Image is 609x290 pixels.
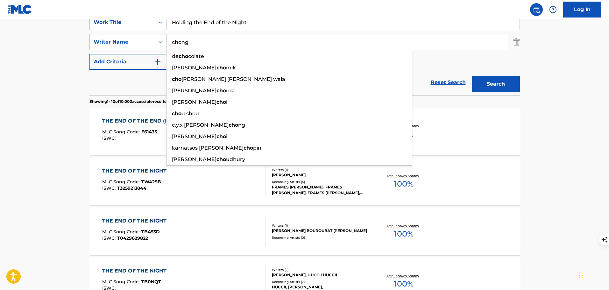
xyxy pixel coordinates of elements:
[472,76,520,92] button: Search
[102,185,117,191] span: ISWC :
[8,5,32,14] img: MLC Logo
[172,65,216,71] span: [PERSON_NAME]
[272,223,368,228] div: Writers ( 1 )
[102,135,117,141] span: ISWC :
[179,53,188,59] strong: cho
[94,18,151,26] div: Work Title
[102,179,141,185] span: MLC Song Code :
[141,229,160,235] span: TB453D
[172,122,229,128] span: c.y.x [PERSON_NAME]
[387,223,421,228] p: Total Known Shares:
[172,145,244,151] span: karnatsos [PERSON_NAME]
[272,272,368,278] div: [PERSON_NAME], HUCCII HUCCII
[216,65,226,71] strong: cho
[172,110,181,117] strong: cho
[216,133,226,139] strong: cho
[141,129,157,135] span: E6143S
[172,88,216,94] span: [PERSON_NAME]
[226,133,227,139] span: i
[141,179,161,185] span: TW42SB
[563,2,601,18] a: Log In
[394,228,414,240] span: 100 %
[549,6,557,13] img: help
[102,129,141,135] span: MLC Song Code :
[272,172,368,178] div: [PERSON_NAME]
[216,88,226,94] strong: cho
[428,75,469,89] a: Reset Search
[89,108,520,155] a: THE END OF THE END (NIGHT)MLC Song Code:E6143SISWC:Writers (1)[PERSON_NAME]Recording Artists (8)A...
[226,156,245,162] span: udhury
[89,54,166,70] button: Add Criteria
[102,267,170,275] div: THE END OF THE NIGHT
[117,185,146,191] span: T3259213844
[226,99,227,105] span: i
[244,145,253,151] strong: cho
[579,266,583,285] div: Drag
[530,3,543,16] a: Public Search
[102,217,170,225] div: THE END OF THE NIGHT
[394,178,414,190] span: 100 %
[226,65,236,71] span: mik
[117,235,148,241] span: T0429629822
[547,3,559,16] div: Help
[272,180,368,184] div: Recording Artists ( 4 )
[102,167,170,175] div: THE END OF THE NIGHT
[272,267,368,272] div: Writers ( 2 )
[172,133,216,139] span: [PERSON_NAME]
[141,279,161,285] span: TB0NQT
[272,228,368,234] div: [PERSON_NAME] BOUROUBAT [PERSON_NAME]
[533,6,540,13] img: search
[253,145,261,151] span: pin
[172,156,216,162] span: [PERSON_NAME]
[216,156,226,162] strong: cho
[272,167,368,172] div: Writers ( 1 )
[272,235,368,240] div: Recording Artists ( 0 )
[513,34,520,50] img: Delete Criterion
[577,259,609,290] iframe: Chat Widget
[181,110,199,117] span: u shou
[89,99,197,104] p: Showing 1 - 10 of 10,000 accessible results (Total 4,128,993 )
[181,76,285,82] span: [PERSON_NAME] [PERSON_NAME] wala
[229,122,238,128] strong: cho
[94,38,151,46] div: Writer Name
[172,99,216,105] span: [PERSON_NAME]
[188,53,204,59] span: colate
[102,117,187,125] div: THE END OF THE END (NIGHT)
[102,229,141,235] span: MLC Song Code :
[89,208,520,255] a: THE END OF THE NIGHTMLC Song Code:TB453DISWC:T0429629822Writers (1)[PERSON_NAME] BOUROUBAT [PERSO...
[102,235,117,241] span: ISWC :
[172,53,179,59] span: de
[387,273,421,278] p: Total Known Shares:
[238,122,245,128] span: ng
[272,184,368,196] div: FRAMES [PERSON_NAME], FRAMES [PERSON_NAME], FRAMES [PERSON_NAME], FRAMES [PERSON_NAME]
[226,88,235,94] span: rda
[172,76,181,82] strong: cho
[102,279,141,285] span: MLC Song Code :
[216,99,226,105] strong: cho
[394,278,414,290] span: 100 %
[387,173,421,178] p: Total Known Shares:
[272,279,368,284] div: Recording Artists ( 2 )
[89,158,520,205] a: THE END OF THE NIGHTMLC Song Code:TW42SBISWC:T3259213844Writers (1)[PERSON_NAME]Recording Artists...
[89,14,520,95] form: Search Form
[154,58,161,66] img: 9d2ae6d4665cec9f34b9.svg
